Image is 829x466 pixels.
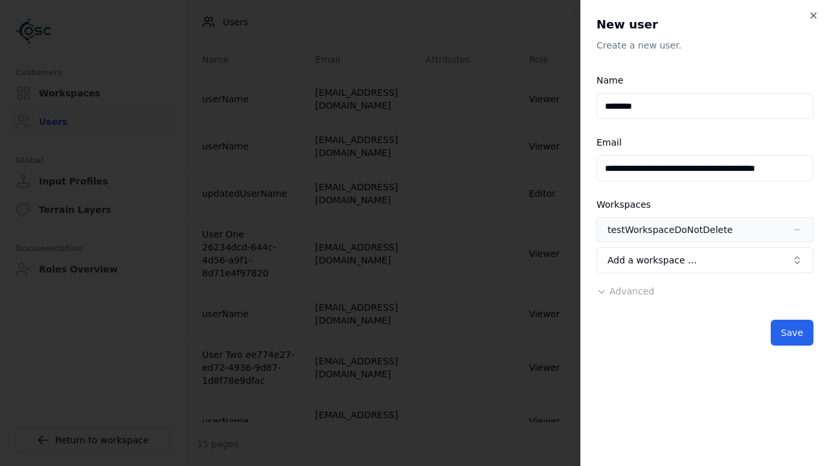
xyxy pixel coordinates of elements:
[596,199,651,210] label: Workspaces
[596,75,623,85] label: Name
[609,286,654,296] span: Advanced
[596,137,622,148] label: Email
[608,254,697,267] span: Add a workspace …
[596,285,654,298] button: Advanced
[608,223,732,236] div: testWorkspaceDoNotDelete
[596,39,813,52] p: Create a new user.
[771,320,813,346] button: Save
[596,16,813,34] h2: New user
